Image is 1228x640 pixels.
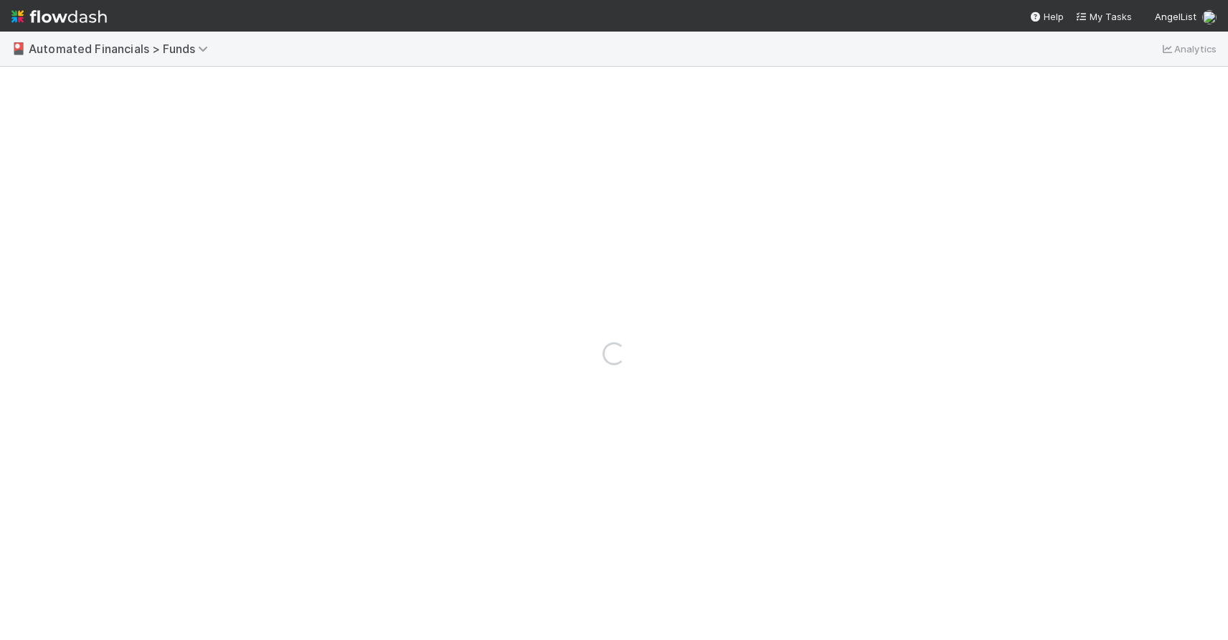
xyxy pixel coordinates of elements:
[1155,11,1196,22] span: AngelList
[11,42,26,55] span: 🎴
[1075,9,1132,24] a: My Tasks
[1029,9,1064,24] div: Help
[1202,10,1217,24] img: avatar_5ff1a016-d0ce-496a-bfbe-ad3802c4d8a0.png
[1075,11,1132,22] span: My Tasks
[11,4,107,29] img: logo-inverted-e16ddd16eac7371096b0.svg
[29,42,215,56] span: Automated Financials > Funds
[1160,40,1217,57] a: Analytics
